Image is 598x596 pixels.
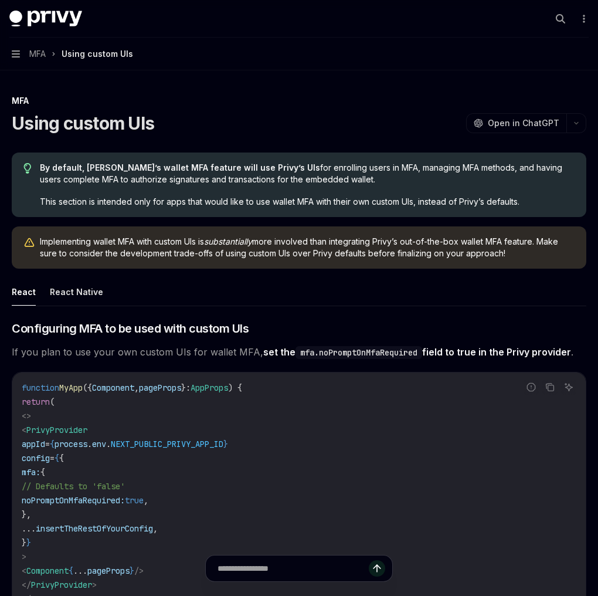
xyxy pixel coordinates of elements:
code: mfa.noPromptOnMfaRequired [295,346,422,359]
span: MyApp [59,382,83,393]
span: Implementing wallet MFA with custom UIs is more involved than integrating Privy’s out-of-the-box ... [40,236,575,259]
span: Open in ChatGPT [488,117,559,129]
button: Report incorrect code [524,380,539,395]
span: = [45,439,50,449]
span: appId [22,439,45,449]
svg: Warning [23,237,35,249]
span: mfa: [22,467,40,478]
button: Ask AI [561,380,576,395]
span: config [22,453,50,463]
span: = [50,453,55,463]
span: ({ [83,382,92,393]
span: > [22,551,26,562]
span: ... [22,523,36,534]
div: MFA [12,95,586,107]
span: noPromptOnMfaRequired: [22,495,125,506]
button: Send message [369,560,385,577]
span: If you plan to use your own custom UIs for wallet MFA, . [12,344,586,360]
span: pageProps [139,382,181,393]
strong: set the field to true in the Privy provider [263,346,571,358]
svg: Tip [23,163,32,174]
span: for enrolling users in MFA, managing MFA methods, and having users complete MFA to authorize sign... [40,162,575,185]
span: ) { [228,382,242,393]
span: { [50,439,55,449]
span: { [55,453,59,463]
span: true [125,495,144,506]
h1: Using custom UIs [12,113,154,134]
span: , [144,495,148,506]
span: insertTheRestOfYourConfig [36,523,153,534]
button: Copy the contents from the code block [542,380,558,395]
strong: By default, [PERSON_NAME]’s wallet MFA feature will use Privy’s UIs [40,162,320,172]
span: Configuring MFA to be used with custom UIs [12,320,249,337]
span: : [186,382,191,393]
span: // Defaults to 'false' [22,481,125,492]
span: ( [50,397,55,407]
em: substantially [204,236,252,246]
span: { [40,467,45,478]
span: < [22,425,26,435]
img: dark logo [9,11,82,27]
span: function [22,382,59,393]
button: More actions [577,11,589,27]
button: Open in ChatGPT [466,113,566,133]
button: React [12,278,36,306]
span: , [153,523,158,534]
span: } [22,537,26,548]
span: } [223,439,228,449]
span: <> [22,411,31,421]
span: process [55,439,87,449]
span: return [22,397,50,407]
span: This section is intended only for apps that would like to use wallet MFA with their own custom UI... [40,196,575,208]
span: . [106,439,111,449]
span: , [134,382,139,393]
span: MFA [29,47,46,61]
span: AppProps [191,382,228,393]
span: NEXT_PUBLIC_PRIVY_APP_ID [111,439,223,449]
span: { [59,453,64,463]
span: } [181,382,186,393]
span: } [26,537,31,548]
button: React Native [50,278,103,306]
span: }, [22,509,31,520]
span: Component [92,382,134,393]
div: Using custom UIs [62,47,133,61]
span: . [87,439,92,449]
span: PrivyProvider [26,425,87,435]
span: env [92,439,106,449]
